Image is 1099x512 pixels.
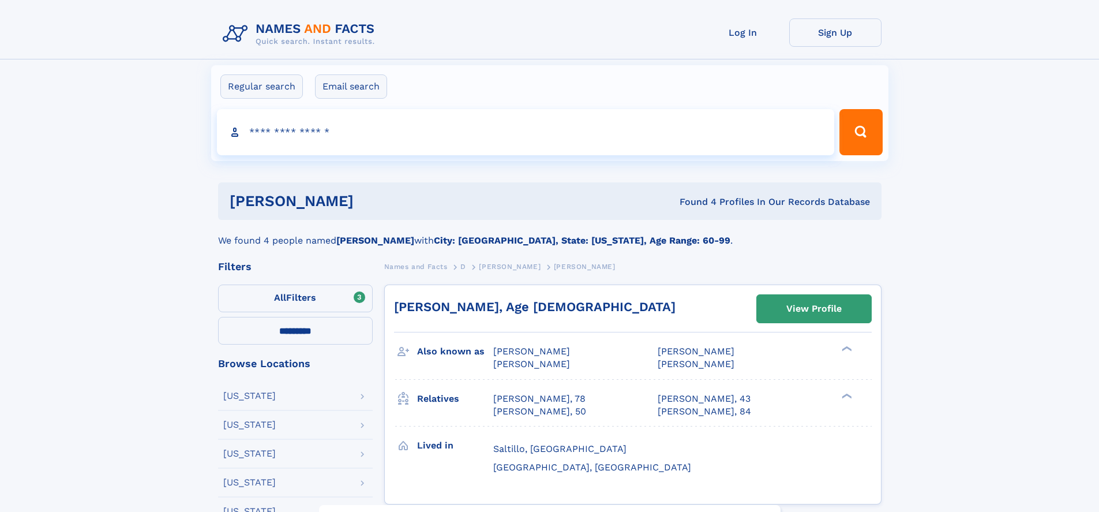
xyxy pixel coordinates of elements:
[479,263,541,271] span: [PERSON_NAME]
[218,261,373,272] div: Filters
[223,478,276,487] div: [US_STATE]
[839,345,853,353] div: ❯
[336,235,414,246] b: [PERSON_NAME]
[223,420,276,429] div: [US_STATE]
[479,259,541,274] a: [PERSON_NAME]
[230,194,517,208] h1: [PERSON_NAME]
[218,285,373,312] label: Filters
[516,196,870,208] div: Found 4 Profiles In Our Records Database
[417,389,493,409] h3: Relatives
[839,109,882,155] button: Search Button
[839,392,853,399] div: ❯
[554,263,616,271] span: [PERSON_NAME]
[434,235,730,246] b: City: [GEOGRAPHIC_DATA], State: [US_STATE], Age Range: 60-99
[417,342,493,361] h3: Also known as
[315,74,387,99] label: Email search
[658,346,734,357] span: [PERSON_NAME]
[697,18,789,47] a: Log In
[493,346,570,357] span: [PERSON_NAME]
[658,405,751,418] a: [PERSON_NAME], 84
[460,259,466,274] a: D
[394,300,676,314] a: [PERSON_NAME], Age [DEMOGRAPHIC_DATA]
[460,263,466,271] span: D
[274,292,286,303] span: All
[493,443,627,454] span: Saltillo, [GEOGRAPHIC_DATA]
[218,358,373,369] div: Browse Locations
[493,462,691,473] span: [GEOGRAPHIC_DATA], [GEOGRAPHIC_DATA]
[658,358,734,369] span: [PERSON_NAME]
[417,436,493,455] h3: Lived in
[220,74,303,99] label: Regular search
[493,405,586,418] a: [PERSON_NAME], 50
[786,296,842,322] div: View Profile
[493,393,586,405] a: [PERSON_NAME], 78
[384,259,448,274] a: Names and Facts
[789,18,882,47] a: Sign Up
[658,393,751,405] a: [PERSON_NAME], 43
[223,449,276,458] div: [US_STATE]
[218,220,882,248] div: We found 4 people named with .
[223,391,276,401] div: [US_STATE]
[217,109,835,155] input: search input
[493,358,570,369] span: [PERSON_NAME]
[757,295,871,323] a: View Profile
[218,18,384,50] img: Logo Names and Facts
